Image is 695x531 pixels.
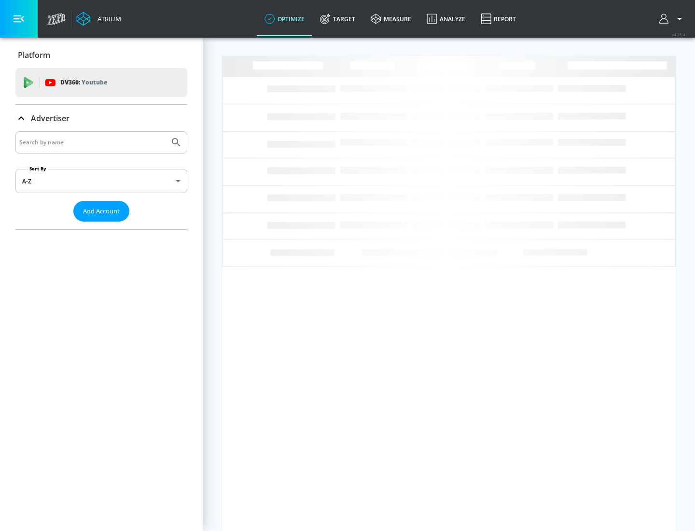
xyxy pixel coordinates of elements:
[94,14,121,23] div: Atrium
[19,136,166,149] input: Search by name
[257,1,312,36] a: optimize
[363,1,419,36] a: measure
[419,1,473,36] a: Analyze
[76,12,121,26] a: Atrium
[18,50,50,60] p: Platform
[15,169,187,193] div: A-Z
[28,166,48,172] label: Sort By
[31,113,69,124] p: Advertiser
[73,201,129,222] button: Add Account
[82,77,107,87] p: Youtube
[15,105,187,132] div: Advertiser
[15,42,187,69] div: Platform
[15,222,187,229] nav: list of Advertiser
[83,206,120,217] span: Add Account
[15,68,187,97] div: DV360: Youtube
[15,131,187,229] div: Advertiser
[672,32,685,37] span: v 4.25.4
[473,1,524,36] a: Report
[60,77,107,88] p: DV360:
[312,1,363,36] a: Target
